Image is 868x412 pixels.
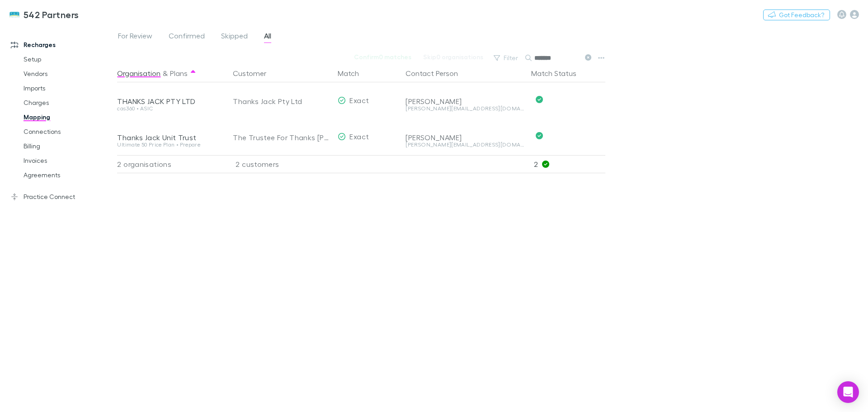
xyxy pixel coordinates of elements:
a: 542 Partners [4,4,85,25]
div: 2 organisations [117,155,226,173]
div: Ultimate 50 Price Plan • Prepare [117,142,222,147]
a: Agreements [14,168,122,182]
span: Skipped [221,31,248,43]
span: Exact [349,132,369,141]
div: The Trustee For Thanks [PERSON_NAME] Unit Trust [233,119,330,156]
div: & [117,64,222,82]
span: For Review [118,31,152,43]
div: Open Intercom Messenger [837,381,859,403]
button: Plans [170,64,188,82]
div: [PERSON_NAME][EMAIL_ADDRESS][DOMAIN_NAME] [406,142,524,147]
button: Customer [233,64,277,82]
button: Match [338,64,370,82]
a: Invoices [14,153,122,168]
svg: Confirmed [536,132,543,139]
h3: 542 Partners [24,9,79,20]
div: THANKS JACK PTY LTD [117,97,222,106]
p: 2 [534,156,605,173]
a: Connections [14,124,122,139]
span: All [264,31,271,43]
img: 542 Partners's Logo [9,9,20,20]
button: Organisation [117,64,160,82]
a: Setup [14,52,122,66]
span: Exact [349,96,369,104]
a: Imports [14,81,122,95]
div: Thanks Jack Pty Ltd [233,83,330,119]
a: Charges [14,95,122,110]
button: Skip0 organisations [417,52,489,62]
button: Confirm0 matches [348,52,417,62]
a: Vendors [14,66,122,81]
button: Contact Person [406,64,469,82]
div: Thanks Jack Unit Trust [117,133,222,142]
div: [PERSON_NAME] [406,97,524,106]
button: Filter [489,52,524,63]
svg: Confirmed [536,96,543,103]
span: Confirmed [169,31,205,43]
div: cas360 • ASIC [117,106,222,111]
a: Billing [14,139,122,153]
div: [PERSON_NAME] [406,133,524,142]
div: 2 customers [226,155,334,173]
a: Mapping [14,110,122,124]
button: Got Feedback? [763,9,830,20]
button: Match Status [531,64,587,82]
a: Practice Connect [2,189,122,204]
div: [PERSON_NAME][EMAIL_ADDRESS][DOMAIN_NAME] [406,106,524,111]
a: Recharges [2,38,122,52]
